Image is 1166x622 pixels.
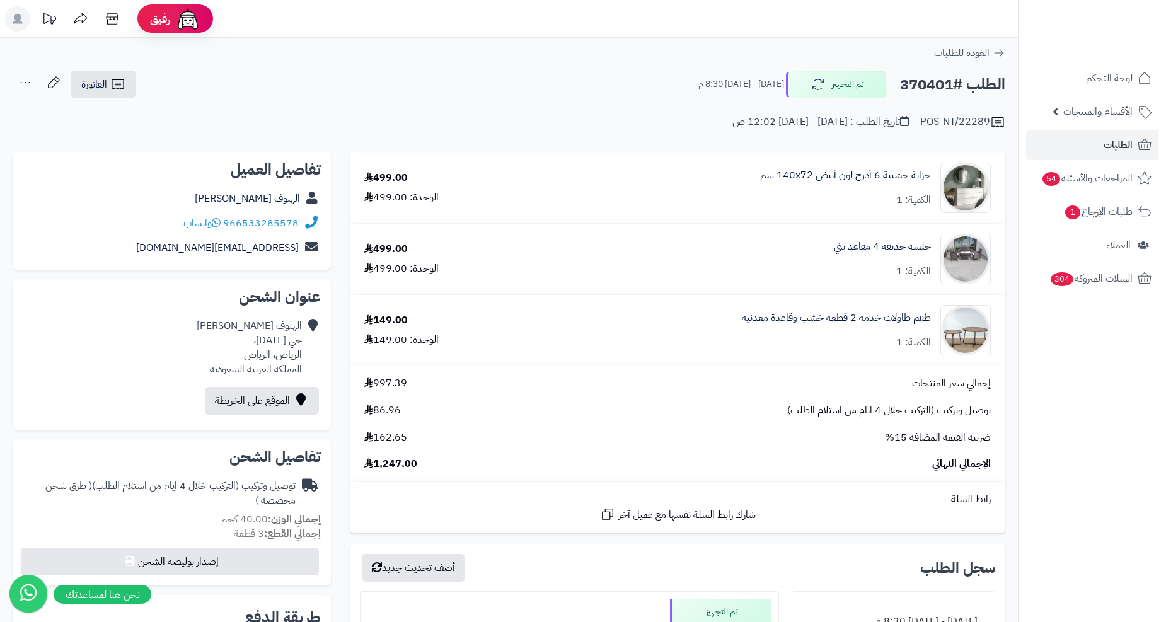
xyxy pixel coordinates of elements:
h2: الطلب #370401 [900,72,1005,98]
span: طلبات الإرجاع [1064,203,1133,221]
div: 499.00 [364,242,408,256]
span: الفاتورة [81,77,107,92]
strong: إجمالي الوزن: [268,512,321,527]
span: السلات المتروكة [1049,270,1133,287]
img: 1754384069-1-90x90.jpg [941,305,990,355]
img: 1746709299-1702541934053-68567865785768-1000x1000-90x90.jpg [941,163,990,213]
span: ( طرق شحن مخصصة ) [45,478,296,508]
span: الطلبات [1104,136,1133,154]
a: الهنوف [PERSON_NAME] [195,191,300,206]
small: [DATE] - [DATE] 8:30 م [698,78,784,91]
span: توصيل وتركيب (التركيب خلال 4 ايام من استلام الطلب) [787,403,991,418]
span: 997.39 [364,376,407,391]
div: 149.00 [364,313,408,328]
span: العودة للطلبات [934,45,990,60]
a: طقم طاولات خدمة 2 قطعة خشب وقاعدة معدنية [742,311,931,325]
a: السلات المتروكة304 [1026,263,1158,294]
div: الوحدة: 499.00 [364,262,439,276]
img: ai-face.png [175,6,200,32]
a: طلبات الإرجاع1 [1026,197,1158,227]
div: الكمية: 1 [896,335,931,350]
h2: تفاصيل العميل [23,162,321,177]
div: الوحدة: 149.00 [364,333,439,347]
span: الإجمالي النهائي [932,457,991,471]
a: الفاتورة [71,71,136,98]
a: تحديثات المنصة [33,6,65,35]
button: إصدار بوليصة الشحن [21,548,319,575]
a: 966533285578 [223,216,299,231]
span: العملاء [1106,236,1131,254]
div: الهنوف [PERSON_NAME] حي [DATE]، الرياض، الرياض المملكة العربية السعودية [197,319,302,376]
div: POS-NT/22289 [920,115,1005,130]
span: المراجعات والأسئلة [1041,170,1133,187]
button: أضف تحديث جديد [362,554,465,582]
span: رفيق [150,11,170,26]
div: تاريخ الطلب : [DATE] - [DATE] 12:02 ص [732,115,909,129]
a: الطلبات [1026,130,1158,160]
a: [EMAIL_ADDRESS][DOMAIN_NAME] [136,240,299,255]
span: 1,247.00 [364,457,417,471]
span: 54 [1042,172,1061,187]
span: ضريبة القيمة المضافة 15% [885,430,991,445]
strong: إجمالي القطع: [264,526,321,541]
a: الموقع على الخريطة [205,387,319,415]
div: الكمية: 1 [896,193,931,207]
span: 86.96 [364,403,401,418]
div: الكمية: 1 [896,264,931,279]
div: 499.00 [364,171,408,185]
a: لوحة التحكم [1026,63,1158,93]
span: لوحة التحكم [1086,69,1133,87]
span: 304 [1050,272,1073,287]
h3: سجل الطلب [920,560,995,575]
div: رابط السلة [355,492,1000,507]
a: المراجعات والأسئلة54 [1026,163,1158,193]
span: 1 [1065,205,1081,220]
a: خزانة خشبية 6 أدرج لون أبيض 140x72 سم [760,168,931,183]
h2: عنوان الشحن [23,289,321,304]
img: logo-2.png [1080,28,1154,54]
a: جلسة حديقة 4 مقاعد بني [834,239,931,254]
small: 40.00 كجم [221,512,321,527]
a: العملاء [1026,230,1158,260]
div: الوحدة: 499.00 [364,190,439,205]
span: الأقسام والمنتجات [1063,103,1133,120]
small: 3 قطعة [234,526,321,541]
a: العودة للطلبات [934,45,1005,60]
button: تم التجهيز [786,71,887,98]
div: توصيل وتركيب (التركيب خلال 4 ايام من استلام الطلب) [23,479,296,508]
img: 1754462250-110119010015-90x90.jpg [941,234,990,284]
span: 162.65 [364,430,407,445]
a: واتساب [183,216,221,231]
a: شارك رابط السلة نفسها مع عميل آخر [600,507,756,522]
span: شارك رابط السلة نفسها مع عميل آخر [618,508,756,522]
h2: تفاصيل الشحن [23,449,321,464]
span: إجمالي سعر المنتجات [912,376,991,391]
